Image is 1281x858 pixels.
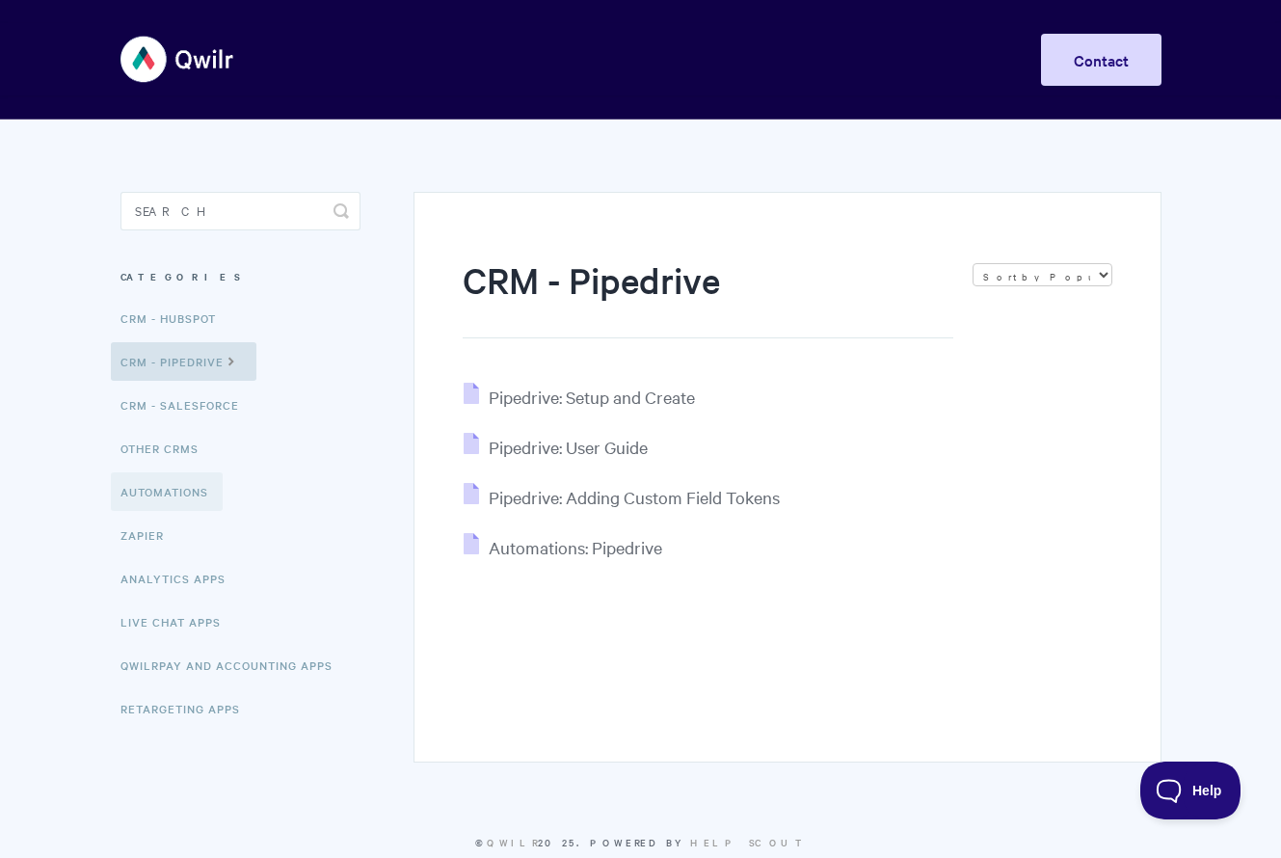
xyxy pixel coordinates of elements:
[690,835,807,849] a: Help Scout
[463,255,952,338] h1: CRM - Pipedrive
[464,536,662,558] a: Automations: Pipedrive
[590,835,807,849] span: Powered by
[120,386,254,424] a: CRM - Salesforce
[120,23,235,95] img: Qwilr Help Center
[464,386,695,408] a: Pipedrive: Setup and Create
[489,436,648,458] span: Pipedrive: User Guide
[120,259,360,294] h3: Categories
[120,603,235,641] a: Live Chat Apps
[489,536,662,558] span: Automations: Pipedrive
[1140,762,1242,819] iframe: Toggle Customer Support
[120,834,1161,851] p: © 2025.
[120,192,360,230] input: Search
[489,486,780,508] span: Pipedrive: Adding Custom Field Tokens
[464,486,780,508] a: Pipedrive: Adding Custom Field Tokens
[120,689,254,728] a: Retargeting Apps
[487,835,538,849] a: Qwilr
[464,436,648,458] a: Pipedrive: User Guide
[1041,34,1161,86] a: Contact
[489,386,695,408] span: Pipedrive: Setup and Create
[973,263,1112,286] select: Page reloads on selection
[120,646,347,684] a: QwilrPay and Accounting Apps
[120,299,230,337] a: CRM - HubSpot
[111,472,223,511] a: Automations
[120,429,213,468] a: Other CRMs
[111,342,256,381] a: CRM - Pipedrive
[120,516,178,554] a: Zapier
[120,559,240,598] a: Analytics Apps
